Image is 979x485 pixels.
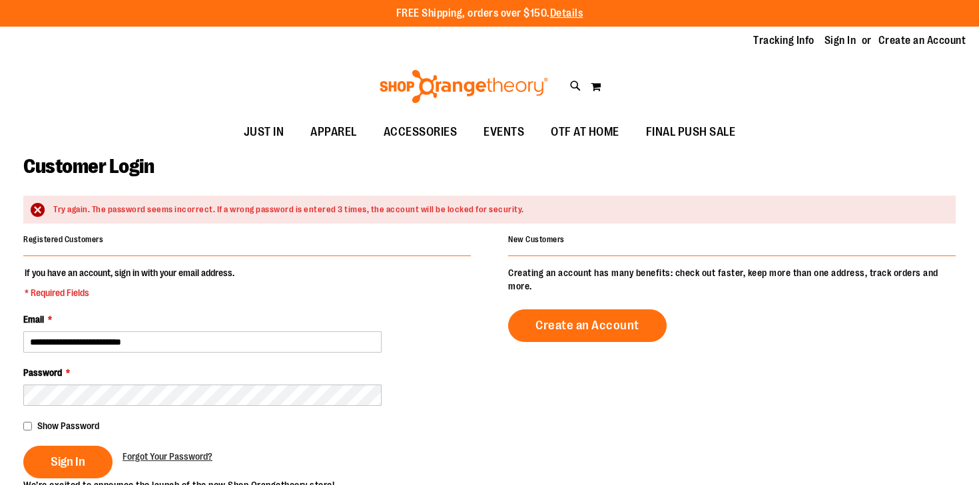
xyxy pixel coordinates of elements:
[123,450,212,463] a: Forgot Your Password?
[51,454,85,469] span: Sign In
[646,117,736,147] span: FINAL PUSH SALE
[633,117,749,148] a: FINAL PUSH SALE
[23,367,62,378] span: Password
[23,266,236,299] legend: If you have an account, sign in with your email address.
[824,33,856,48] a: Sign In
[23,155,154,178] span: Customer Login
[370,117,471,148] a: ACCESSORIES
[535,318,639,333] span: Create an Account
[23,446,113,478] button: Sign In
[508,235,565,244] strong: New Customers
[310,117,357,147] span: APPAREL
[378,70,550,103] img: Shop Orangetheory
[53,204,942,216] div: Try again. The password seems incorrect. If a wrong password is entered 3 times, the account will...
[396,6,583,21] p: FREE Shipping, orders over $150.
[384,117,458,147] span: ACCESSORIES
[470,117,537,148] a: EVENTS
[23,314,44,325] span: Email
[537,117,633,148] a: OTF AT HOME
[508,266,956,293] p: Creating an account has many benefits: check out faster, keep more than one address, track orders...
[551,117,619,147] span: OTF AT HOME
[23,235,103,244] strong: Registered Customers
[508,309,667,342] a: Create an Account
[25,286,234,299] span: * Required Fields
[230,117,298,148] a: JUST IN
[484,117,524,147] span: EVENTS
[878,33,966,48] a: Create an Account
[297,117,370,148] a: APPAREL
[753,33,815,48] a: Tracking Info
[37,420,99,431] span: Show Password
[244,117,284,147] span: JUST IN
[550,7,583,19] a: Details
[123,451,212,462] span: Forgot Your Password?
